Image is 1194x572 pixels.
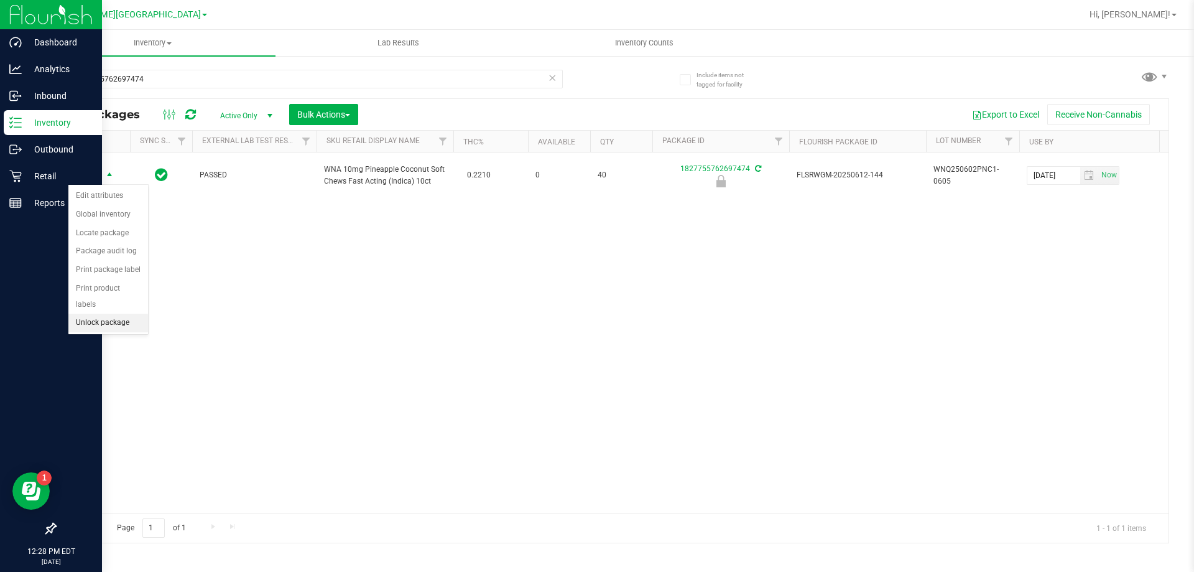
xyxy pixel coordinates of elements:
[548,70,557,86] span: Clear
[22,195,96,210] p: Reports
[22,169,96,184] p: Retail
[535,169,583,181] span: 0
[521,30,767,56] a: Inventory Counts
[68,224,148,243] li: Locate package
[9,116,22,129] inline-svg: Inventory
[361,37,436,49] span: Lab Results
[326,136,420,145] a: Sku Retail Display Name
[999,131,1019,152] a: Filter
[797,169,919,181] span: FLSRWGM-20250612-144
[102,167,118,184] span: select
[9,63,22,75] inline-svg: Analytics
[12,472,50,510] iframe: Resource center
[6,546,96,557] p: 12:28 PM EDT
[463,138,484,146] a: THC%
[324,164,446,187] span: WNA 10mg Pineapple Coconut Soft Chews Fast Acting (Indica) 10ct
[769,131,789,152] a: Filter
[289,104,358,125] button: Bulk Actions
[22,142,96,157] p: Outbound
[680,164,750,173] a: 1827755762697474
[47,9,201,20] span: [PERSON_NAME][GEOGRAPHIC_DATA]
[1047,104,1150,125] button: Receive Non-Cannabis
[799,138,877,146] a: Flourish Package ID
[753,164,761,173] span: Sync from Compliance System
[22,62,96,77] p: Analytics
[297,110,350,120] span: Bulk Actions
[142,518,165,538] input: 1
[68,187,148,205] li: Edit attributes
[1086,518,1156,537] span: 1 - 1 of 1 items
[68,242,148,261] li: Package audit log
[1080,167,1098,184] span: select
[55,70,563,88] input: Search Package ID, Item Name, SKU, Lot or Part Number...
[68,261,148,279] li: Print package label
[1029,138,1053,146] a: Use By
[296,131,317,152] a: Filter
[68,205,148,224] li: Global inventory
[662,136,705,145] a: Package ID
[1098,166,1119,184] span: Set Current date
[22,115,96,130] p: Inventory
[22,88,96,103] p: Inbound
[68,314,148,332] li: Unlock package
[37,471,52,485] iframe: Resource center unread badge
[9,90,22,102] inline-svg: Inbound
[30,30,275,56] a: Inventory
[6,557,96,566] p: [DATE]
[650,175,791,187] div: Newly Received
[461,166,497,184] span: 0.2210
[964,104,1047,125] button: Export to Excel
[30,37,275,49] span: Inventory
[9,143,22,156] inline-svg: Outbound
[598,37,690,49] span: Inventory Counts
[202,136,300,145] a: External Lab Test Result
[598,169,645,181] span: 40
[22,35,96,50] p: Dashboard
[600,138,614,146] a: Qty
[1090,9,1170,19] span: Hi, [PERSON_NAME]!
[275,30,521,56] a: Lab Results
[65,108,152,121] span: All Packages
[9,36,22,49] inline-svg: Dashboard
[696,70,759,89] span: Include items not tagged for facility
[1098,167,1119,184] span: select
[200,169,309,181] span: PASSED
[155,166,168,184] span: In Sync
[433,131,453,152] a: Filter
[140,136,188,145] a: Sync Status
[9,197,22,209] inline-svg: Reports
[9,170,22,182] inline-svg: Retail
[933,164,1012,187] span: WNQ250602PNC1-0605
[106,518,196,538] span: Page of 1
[936,136,981,145] a: Lot Number
[172,131,192,152] a: Filter
[68,279,148,314] li: Print product labels
[538,138,575,146] a: Available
